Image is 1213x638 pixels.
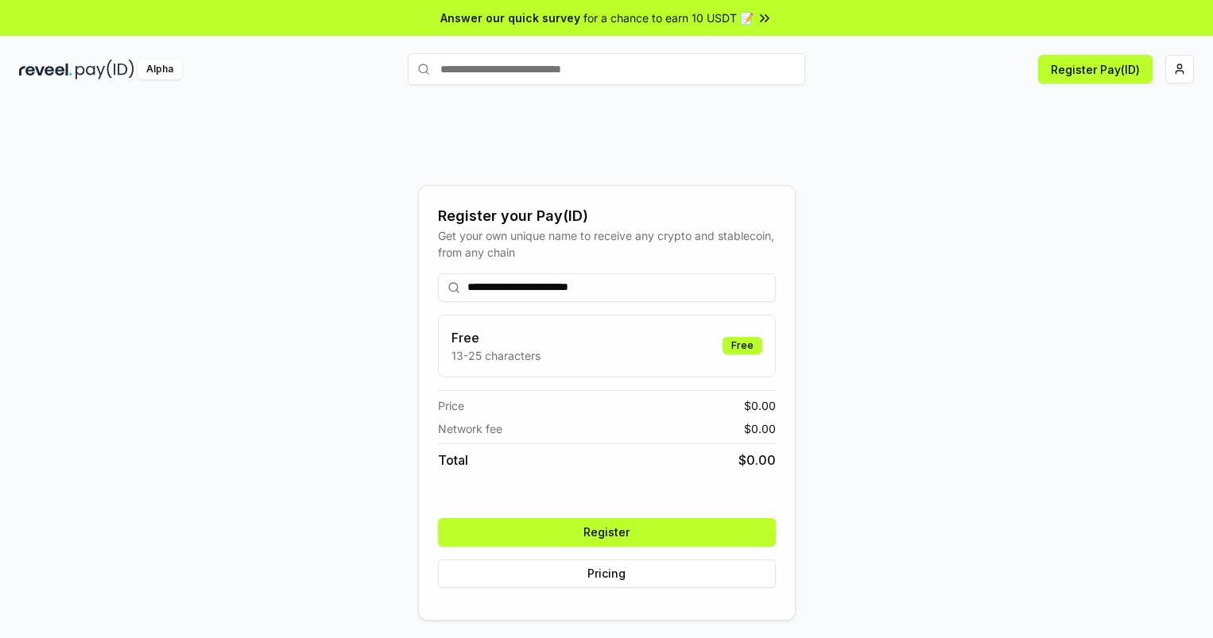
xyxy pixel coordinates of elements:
[451,328,541,347] h3: Free
[738,450,776,470] span: $ 0.00
[138,60,182,79] div: Alpha
[451,347,541,364] p: 13-25 characters
[438,559,776,588] button: Pricing
[438,420,502,437] span: Network fee
[440,10,580,26] span: Answer our quick survey
[744,397,776,414] span: $ 0.00
[76,60,134,79] img: pay_id
[438,397,464,414] span: Price
[744,420,776,437] span: $ 0.00
[438,227,776,261] div: Get your own unique name to receive any crypto and stablecoin, from any chain
[438,518,776,547] button: Register
[438,450,468,470] span: Total
[19,60,72,79] img: reveel_dark
[438,205,776,227] div: Register your Pay(ID)
[723,337,762,354] div: Free
[1038,55,1153,83] button: Register Pay(ID)
[583,10,754,26] span: for a chance to earn 10 USDT 📝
